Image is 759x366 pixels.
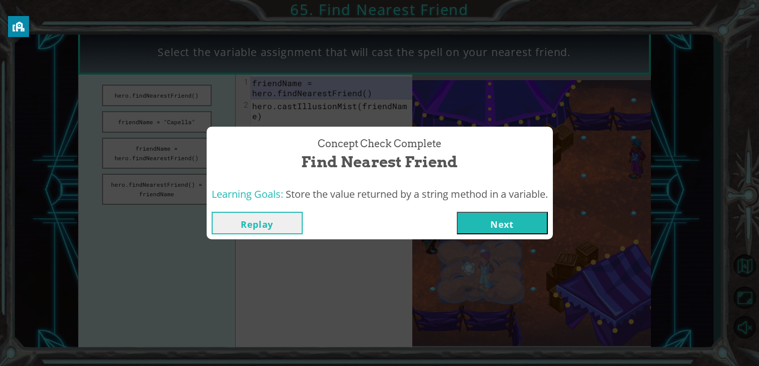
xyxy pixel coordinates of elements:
span: Store the value returned by a string method in a variable. [286,187,548,201]
span: Concept Check Complete [318,137,441,151]
button: privacy banner [8,16,29,37]
span: Find Nearest Friend [301,151,458,173]
span: Learning Goals: [212,187,283,201]
button: Next [457,212,548,234]
button: Replay [212,212,303,234]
